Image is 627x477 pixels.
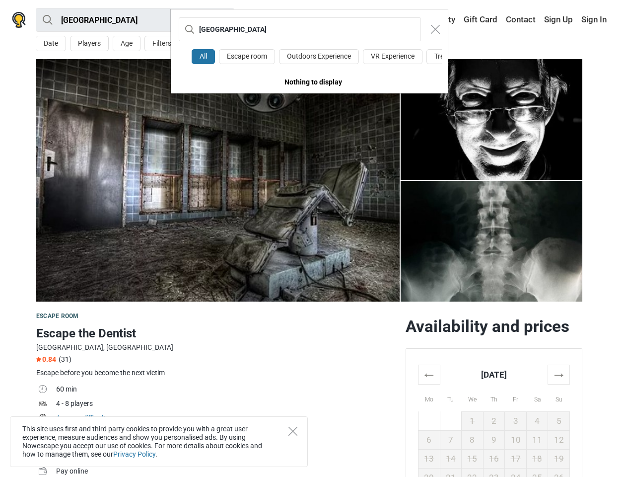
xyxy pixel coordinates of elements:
button: Outdoors Experience [279,49,359,65]
button: Treasure [PERSON_NAME] [426,49,524,65]
img: Close modal [431,25,440,34]
button: Escape room [219,49,275,65]
input: try “London” [179,17,421,41]
button: All [192,49,215,65]
div: Nothing to display [277,78,342,87]
button: VR Experience [363,49,422,65]
button: Close modal [426,20,445,39]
